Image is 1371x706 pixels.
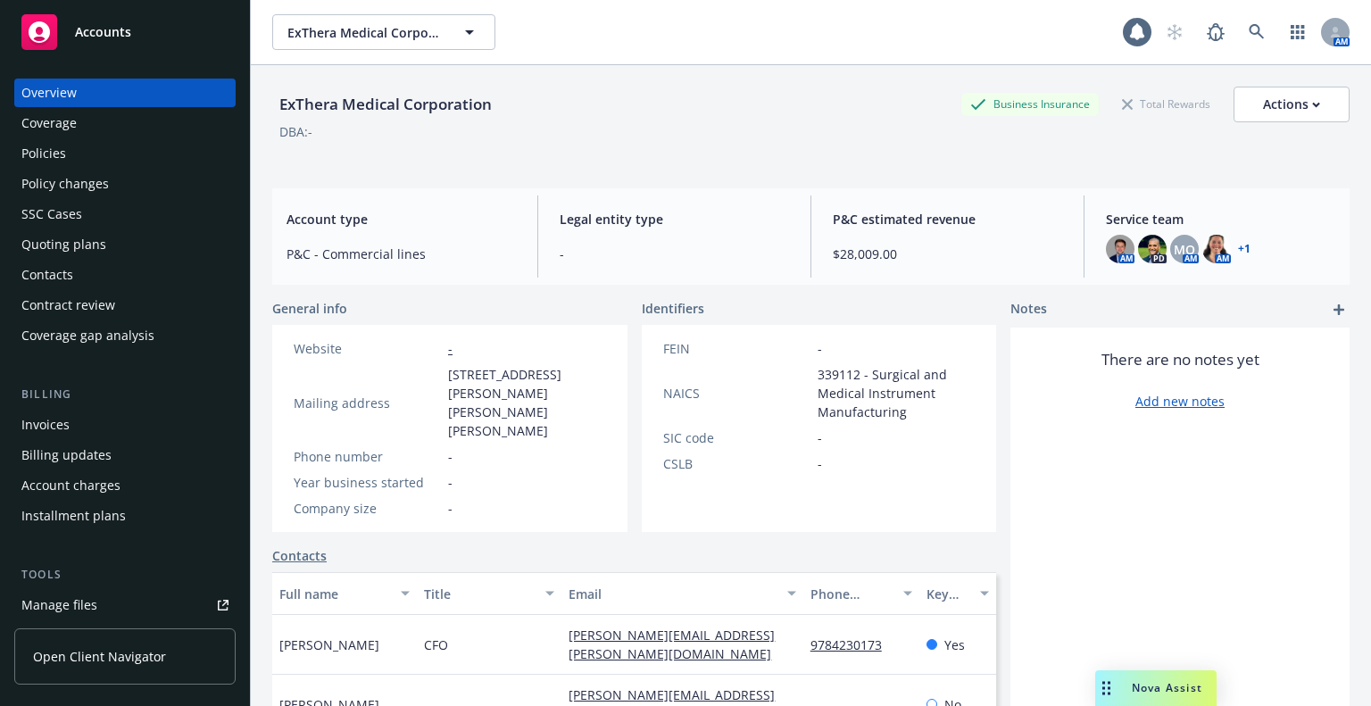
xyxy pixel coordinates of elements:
div: Phone number [294,447,441,466]
button: Full name [272,572,417,615]
span: Yes [944,635,965,654]
div: Website [294,339,441,358]
span: Nova Assist [1132,680,1202,695]
span: - [818,339,822,358]
a: - [448,340,453,357]
span: ExThera Medical Corporation [287,23,442,42]
a: Overview [14,79,236,107]
img: photo [1202,235,1231,263]
div: Key contact [926,585,970,603]
a: SSC Cases [14,200,236,228]
span: There are no notes yet [1101,349,1259,370]
span: MQ [1174,240,1195,259]
div: Email [569,585,776,603]
img: photo [1138,235,1167,263]
div: Tools [14,566,236,584]
span: General info [272,299,347,318]
span: Open Client Navigator [33,647,166,666]
div: Coverage gap analysis [21,321,154,350]
button: Title [417,572,561,615]
a: Policy changes [14,170,236,198]
div: SSC Cases [21,200,82,228]
a: 9784230173 [810,636,896,653]
span: Identifiers [642,299,704,318]
img: photo [1106,235,1134,263]
span: 339112 - Surgical and Medical Instrument Manufacturing [818,365,976,421]
div: Phone number [810,585,893,603]
div: NAICS [663,384,810,403]
span: - [448,473,453,492]
a: Report a Bug [1198,14,1234,50]
a: Contacts [272,546,327,565]
a: [PERSON_NAME][EMAIL_ADDRESS][PERSON_NAME][DOMAIN_NAME] [569,627,785,662]
div: Account charges [21,471,120,500]
a: add [1328,299,1350,320]
span: - [818,454,822,473]
a: Installment plans [14,502,236,530]
div: SIC code [663,428,810,447]
span: - [448,499,453,518]
span: Notes [1010,299,1047,320]
div: Total Rewards [1113,93,1219,115]
div: ExThera Medical Corporation [272,93,499,116]
div: Overview [21,79,77,107]
div: Actions [1263,87,1320,121]
div: Contacts [21,261,73,289]
a: Contacts [14,261,236,289]
div: Mailing address [294,394,441,412]
a: Billing updates [14,441,236,469]
span: CFO [424,635,448,654]
div: Quoting plans [21,230,106,259]
button: Actions [1234,87,1350,122]
div: DBA: - [279,122,312,141]
span: Service team [1106,210,1335,228]
div: Full name [279,585,390,603]
a: Start snowing [1157,14,1192,50]
div: Year business started [294,473,441,492]
a: Search [1239,14,1275,50]
button: Email [561,572,802,615]
span: [STREET_ADDRESS][PERSON_NAME][PERSON_NAME][PERSON_NAME] [448,365,606,440]
div: Installment plans [21,502,126,530]
span: - [818,428,822,447]
div: Billing [14,386,236,403]
div: Business Insurance [961,93,1099,115]
a: Account charges [14,471,236,500]
a: Invoices [14,411,236,439]
span: [PERSON_NAME] [279,635,379,654]
a: Manage files [14,591,236,619]
button: Nova Assist [1095,670,1217,706]
div: Coverage [21,109,77,137]
div: Contract review [21,291,115,320]
span: Accounts [75,25,131,39]
button: Phone number [803,572,919,615]
span: P&C estimated revenue [833,210,1062,228]
a: Coverage [14,109,236,137]
span: $28,009.00 [833,245,1062,263]
a: Quoting plans [14,230,236,259]
a: Coverage gap analysis [14,321,236,350]
button: ExThera Medical Corporation [272,14,495,50]
div: Title [424,585,535,603]
div: Manage files [21,591,97,619]
a: Add new notes [1135,392,1225,411]
span: Account type [287,210,516,228]
a: Contract review [14,291,236,320]
span: P&C - Commercial lines [287,245,516,263]
span: - [560,245,789,263]
span: - [448,447,453,466]
a: Accounts [14,7,236,57]
div: Policies [21,139,66,168]
a: Switch app [1280,14,1316,50]
div: FEIN [663,339,810,358]
div: CSLB [663,454,810,473]
div: Policy changes [21,170,109,198]
a: Policies [14,139,236,168]
span: Legal entity type [560,210,789,228]
a: +1 [1238,244,1251,254]
div: Drag to move [1095,670,1118,706]
div: Billing updates [21,441,112,469]
div: Company size [294,499,441,518]
div: Invoices [21,411,70,439]
button: Key contact [919,572,997,615]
